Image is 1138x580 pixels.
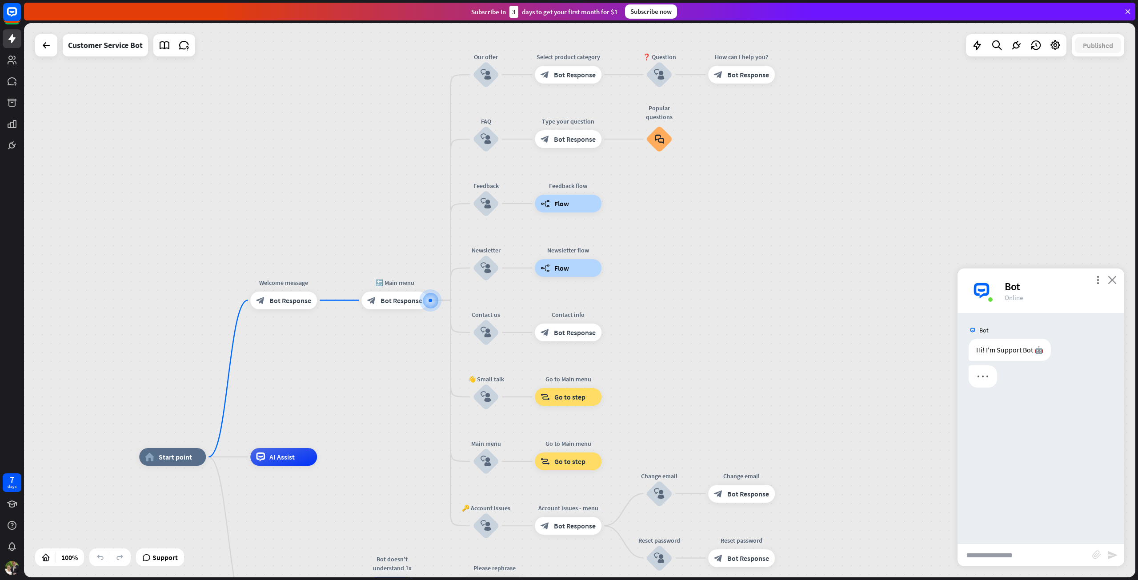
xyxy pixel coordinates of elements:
i: block_attachment [1092,550,1101,559]
span: Flow [554,199,569,208]
span: Bot Response [727,554,769,563]
div: Newsletter [459,246,513,255]
div: Reset password [633,536,686,545]
i: send [1107,550,1118,560]
div: Account issues - menu [528,504,608,512]
span: Bot Response [554,135,596,144]
i: builder_tree [541,264,550,272]
span: Bot Response [554,328,596,337]
i: block_user_input [481,69,491,80]
div: days [8,484,16,490]
div: Online [1005,293,1114,302]
div: Bot doesn't understand 1x [361,555,423,572]
i: home_2 [145,452,154,461]
div: 👋 Small talk [459,375,513,384]
i: more_vert [1094,276,1102,284]
div: 7 [10,476,14,484]
i: block_user_input [481,327,491,338]
span: AI Assist [269,452,295,461]
div: Main menu [459,439,513,448]
i: block_bot_response [541,70,549,79]
span: Go to step [554,392,585,401]
div: Subscribe in days to get your first month for $1 [471,6,618,18]
div: Subscribe now [625,4,677,19]
i: block_user_input [654,69,665,80]
div: Welcome message [244,278,324,287]
div: FAQ [459,117,513,126]
div: Go to Main menu [528,375,608,384]
i: block_goto [541,457,550,466]
a: 7 days [3,473,21,492]
span: Bot Response [727,70,769,79]
div: ❓ Question [633,52,686,61]
i: block_user_input [654,553,665,564]
i: block_user_input [481,456,491,467]
span: Bot [979,326,989,334]
i: block_bot_response [541,521,549,530]
div: Reset password [701,536,781,545]
i: block_bot_response [714,70,723,79]
i: block_user_input [481,134,491,144]
div: Feedback [459,181,513,190]
span: Bot Response [381,296,422,305]
div: 100% [59,550,80,564]
div: Newsletter flow [528,246,608,255]
button: Open LiveChat chat widget [7,4,34,30]
span: Go to step [554,457,585,466]
span: Bot Response [554,521,596,530]
span: Flow [554,264,569,272]
div: Please rephrase [454,564,534,572]
i: block_bot_response [714,489,723,498]
div: Contact us [459,310,513,319]
button: Published [1075,37,1121,53]
span: Support [152,550,178,564]
i: block_bot_response [541,135,549,144]
div: Change email [701,472,781,480]
i: block_bot_response [367,296,376,305]
i: block_bot_response [714,554,723,563]
span: Start point [159,452,192,461]
i: block_user_input [481,263,491,273]
div: Feedback flow [528,181,608,190]
i: block_bot_response [541,328,549,337]
div: Select product category [528,52,608,61]
span: Bot Response [727,489,769,498]
div: Hi! I'm Support Bot 🤖 [969,339,1051,361]
div: Change email [633,472,686,480]
i: block_user_input [481,392,491,402]
div: Go to Main menu [528,439,608,448]
div: Contact info [528,310,608,319]
i: block_bot_response [256,296,265,305]
div: Type your question [528,117,608,126]
i: block_user_input [481,198,491,209]
div: 🔙 Main menu [355,278,435,287]
div: 🔑 Account issues [459,504,513,512]
span: Bot Response [269,296,311,305]
i: close [1108,276,1117,284]
div: How can I help you? [701,52,781,61]
div: Bot [1005,280,1114,293]
i: block_user_input [654,488,665,499]
div: Popular questions [639,104,679,121]
i: builder_tree [541,199,550,208]
i: block_user_input [481,520,491,531]
div: 3 [509,6,518,18]
i: block_goto [541,392,550,401]
div: Our offer [459,52,513,61]
div: Customer Service Bot [68,34,143,56]
span: Bot Response [554,70,596,79]
i: block_faq [655,134,664,144]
